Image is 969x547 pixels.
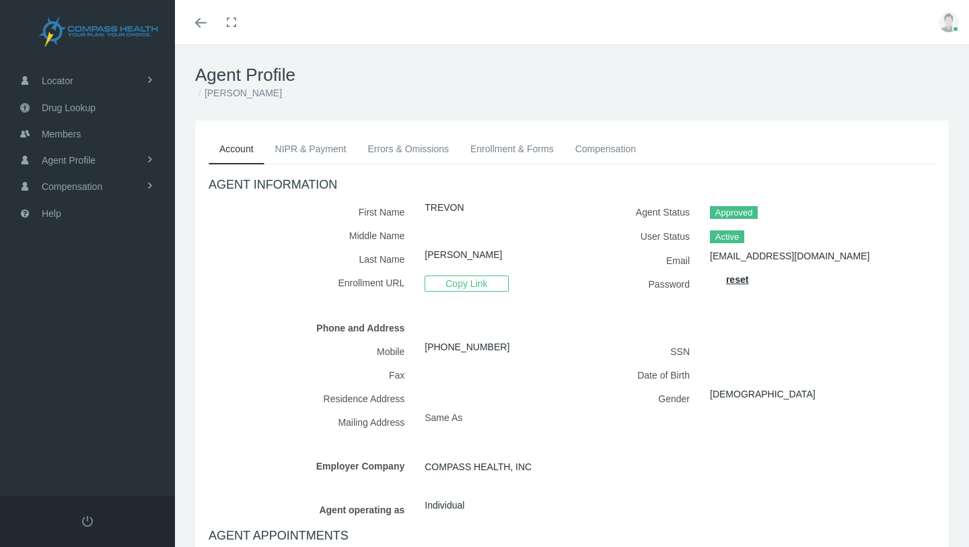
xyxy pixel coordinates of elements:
[209,271,415,296] label: Enrollment URL
[425,342,509,352] a: [PHONE_NUMBER]
[42,68,73,94] span: Locator
[460,134,565,164] a: Enrollment & Forms
[42,174,102,199] span: Compensation
[209,200,415,224] label: First Name
[582,340,700,363] label: SSN
[582,272,700,296] label: Password
[710,389,816,399] a: [DEMOGRAPHIC_DATA]
[209,387,415,410] label: Residence Address
[42,201,61,226] span: Help
[209,224,415,247] label: Middle Name
[425,412,462,423] span: Same As
[939,12,959,32] img: user-placeholder.jpg
[425,457,532,477] span: COMPASS HEALTH, INC
[710,251,869,261] a: [EMAIL_ADDRESS][DOMAIN_NAME]
[42,148,96,173] span: Agent Profile
[209,134,264,164] a: Account
[565,134,647,164] a: Compensation
[42,121,81,147] span: Members
[726,274,748,285] a: reset
[42,95,96,121] span: Drug Lookup
[209,529,935,544] h4: AGENT APPOINTMENTS
[264,134,357,164] a: NIPR & Payment
[582,200,700,224] label: Agent Status
[209,340,415,363] label: Mobile
[209,316,415,340] label: Phone and Address
[209,454,415,478] label: Employer Company
[582,249,700,272] label: Email
[425,276,508,292] span: Copy Link
[582,224,700,249] label: User Status
[710,206,758,220] span: Approved
[209,363,415,387] label: Fax
[710,230,744,244] span: Active
[582,387,700,410] label: Gender
[425,495,464,515] span: Individual
[195,65,949,86] h1: Agent Profile
[425,249,502,260] a: [PERSON_NAME]
[195,86,282,100] li: [PERSON_NAME]
[209,178,935,193] h4: AGENT INFORMATION
[582,363,700,387] label: Date of Birth
[17,15,179,49] img: COMPASS HEALTH, INC
[209,498,415,521] label: Agent operating as
[209,410,415,434] label: Mailing Address
[209,247,415,271] label: Last Name
[425,278,508,288] a: Copy Link
[425,202,464,213] a: TREVON
[357,134,460,164] a: Errors & Omissions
